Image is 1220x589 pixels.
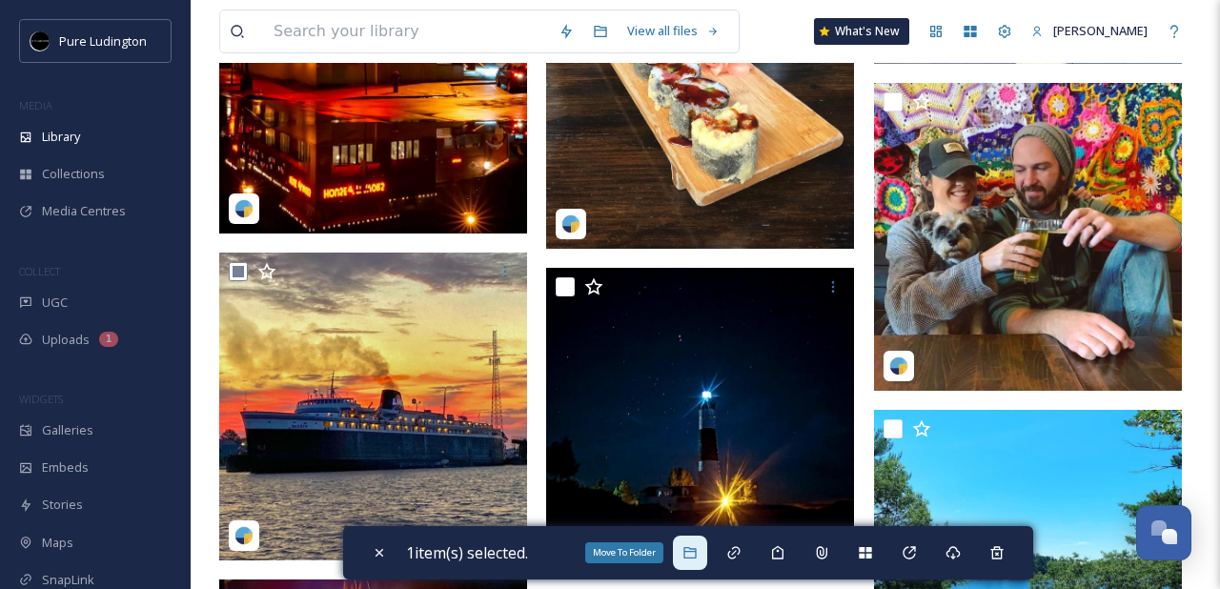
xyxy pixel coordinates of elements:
[546,268,854,576] img: bearded_mitten_lad_04282025_18027658802275973.jpg
[234,199,254,218] img: snapsea-logo.png
[99,332,118,347] div: 1
[874,83,1182,391] img: sena_j13_04282025_17865699442519574.jpg
[42,496,83,514] span: Stories
[42,202,126,220] span: Media Centres
[42,165,105,183] span: Collections
[814,18,909,45] a: What's New
[42,331,90,349] span: Uploads
[42,458,89,477] span: Embeds
[42,571,94,589] span: SnapLink
[618,12,729,50] a: View all files
[42,534,73,552] span: Maps
[19,98,52,112] span: MEDIA
[219,253,527,560] img: thomas_dean_images_04282025_18095425276275085.jpg
[1053,22,1148,39] span: [PERSON_NAME]
[30,31,50,51] img: pureludingtonF-2.png
[234,526,254,545] img: snapsea-logo.png
[889,356,908,376] img: snapsea-logo.png
[19,392,63,406] span: WIDGETS
[42,294,68,312] span: UGC
[406,542,528,563] span: 1 item(s) selected.
[19,264,60,278] span: COLLECT
[42,128,80,146] span: Library
[59,32,147,50] span: Pure Ludington
[42,421,93,439] span: Galleries
[585,542,663,563] div: Move To Folder
[264,10,549,52] input: Search your library
[561,214,580,234] img: snapsea-logo.png
[1136,505,1191,560] button: Open Chat
[1022,12,1157,50] a: [PERSON_NAME]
